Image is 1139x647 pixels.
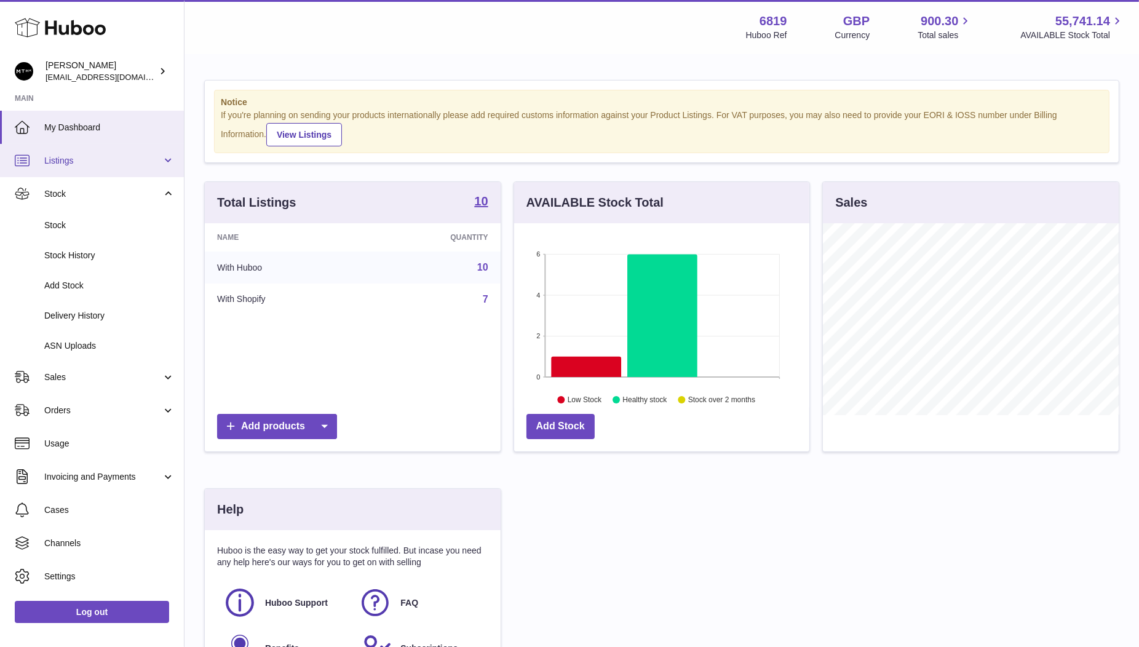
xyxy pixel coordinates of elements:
[526,414,595,439] a: Add Stock
[44,122,175,133] span: My Dashboard
[568,395,602,404] text: Low Stock
[15,601,169,623] a: Log out
[217,194,296,211] h3: Total Listings
[526,194,664,211] h3: AVAILABLE Stock Total
[474,195,488,210] a: 10
[835,194,867,211] h3: Sales
[364,223,500,252] th: Quantity
[760,13,787,30] strong: 6819
[221,97,1103,108] strong: Notice
[536,373,540,381] text: 0
[205,223,364,252] th: Name
[15,62,33,81] img: amar@mthk.com
[44,220,175,231] span: Stock
[44,371,162,383] span: Sales
[1020,13,1124,41] a: 55,741.14 AVAILABLE Stock Total
[1055,13,1110,30] span: 55,741.14
[359,586,482,619] a: FAQ
[536,332,540,339] text: 2
[44,155,162,167] span: Listings
[205,252,364,284] td: With Huboo
[217,414,337,439] a: Add products
[44,250,175,261] span: Stock History
[221,109,1103,146] div: If you're planning on sending your products internationally please add required customs informati...
[44,438,175,450] span: Usage
[265,597,328,609] span: Huboo Support
[44,504,175,516] span: Cases
[46,60,156,83] div: [PERSON_NAME]
[835,30,870,41] div: Currency
[223,586,346,619] a: Huboo Support
[44,340,175,352] span: ASN Uploads
[483,294,488,304] a: 7
[918,30,972,41] span: Total sales
[217,545,488,568] p: Huboo is the easy way to get your stock fulfilled. But incase you need any help here's our ways f...
[477,262,488,272] a: 10
[44,571,175,582] span: Settings
[843,13,870,30] strong: GBP
[44,405,162,416] span: Orders
[44,471,162,483] span: Invoicing and Payments
[746,30,787,41] div: Huboo Ref
[688,395,755,404] text: Stock over 2 months
[474,195,488,207] strong: 10
[921,13,958,30] span: 900.30
[536,292,540,299] text: 4
[918,13,972,41] a: 900.30 Total sales
[44,310,175,322] span: Delivery History
[46,72,181,82] span: [EMAIL_ADDRESS][DOMAIN_NAME]
[205,284,364,316] td: With Shopify
[622,395,667,404] text: Healthy stock
[217,501,244,518] h3: Help
[1020,30,1124,41] span: AVAILABLE Stock Total
[536,250,540,258] text: 6
[44,538,175,549] span: Channels
[44,280,175,292] span: Add Stock
[400,597,418,609] span: FAQ
[44,188,162,200] span: Stock
[266,123,342,146] a: View Listings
